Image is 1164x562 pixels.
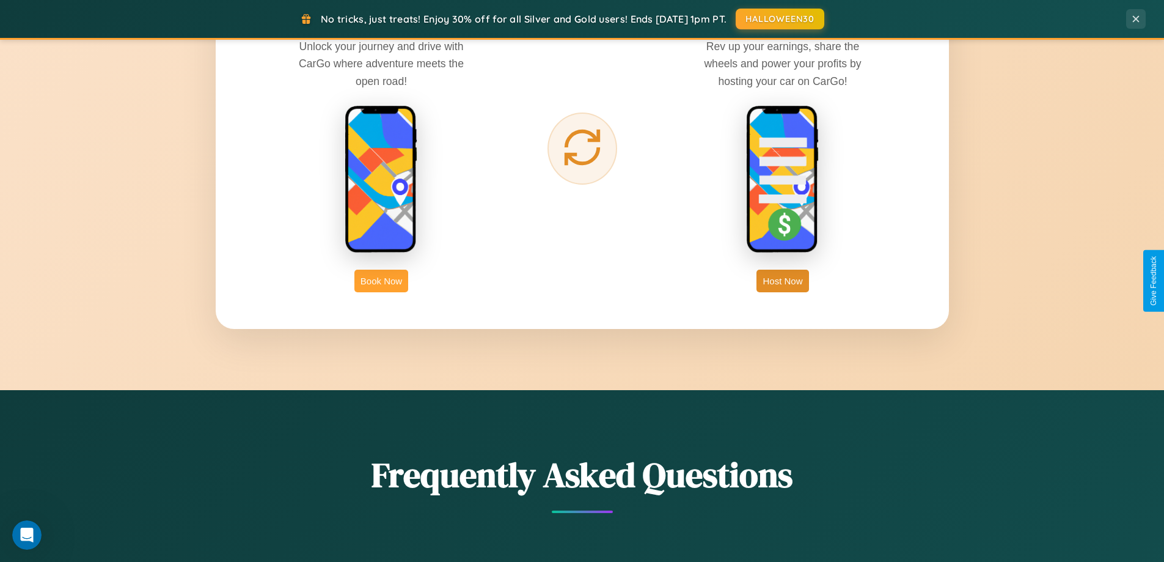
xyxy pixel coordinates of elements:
iframe: Intercom live chat [12,520,42,550]
button: Host Now [756,270,808,292]
div: Give Feedback [1149,256,1158,306]
h2: Frequently Asked Questions [216,451,949,498]
span: No tricks, just treats! Enjoy 30% off for all Silver and Gold users! Ends [DATE] 1pm PT. [321,13,727,25]
img: host phone [746,105,819,254]
p: Rev up your earnings, share the wheels and power your profits by hosting your car on CarGo! [691,38,874,89]
button: HALLOWEEN30 [736,9,824,29]
button: Book Now [354,270,408,292]
p: Unlock your journey and drive with CarGo where adventure meets the open road! [290,38,473,89]
img: rent phone [345,105,418,254]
